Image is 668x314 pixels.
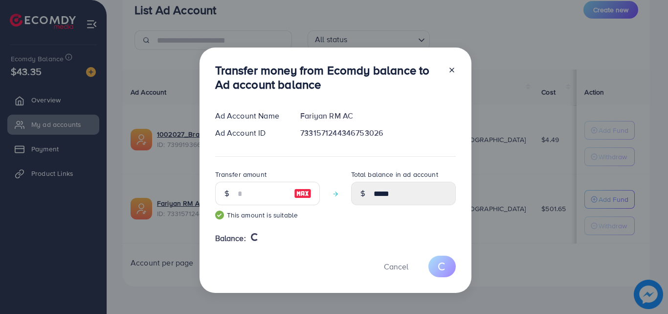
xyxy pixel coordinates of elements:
[384,261,408,272] span: Cancel
[294,188,312,199] img: image
[292,127,463,139] div: 7331571244346753026
[207,110,293,121] div: Ad Account Name
[207,127,293,139] div: Ad Account ID
[215,210,320,220] small: This amount is suitable
[351,169,438,179] label: Total balance in ad account
[215,169,267,179] label: Transfer amount
[372,256,421,277] button: Cancel
[215,63,440,92] h3: Transfer money from Ecomdy balance to Ad account balance
[215,233,246,244] span: Balance:
[215,211,224,219] img: guide
[292,110,463,121] div: Fariyan RM AC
